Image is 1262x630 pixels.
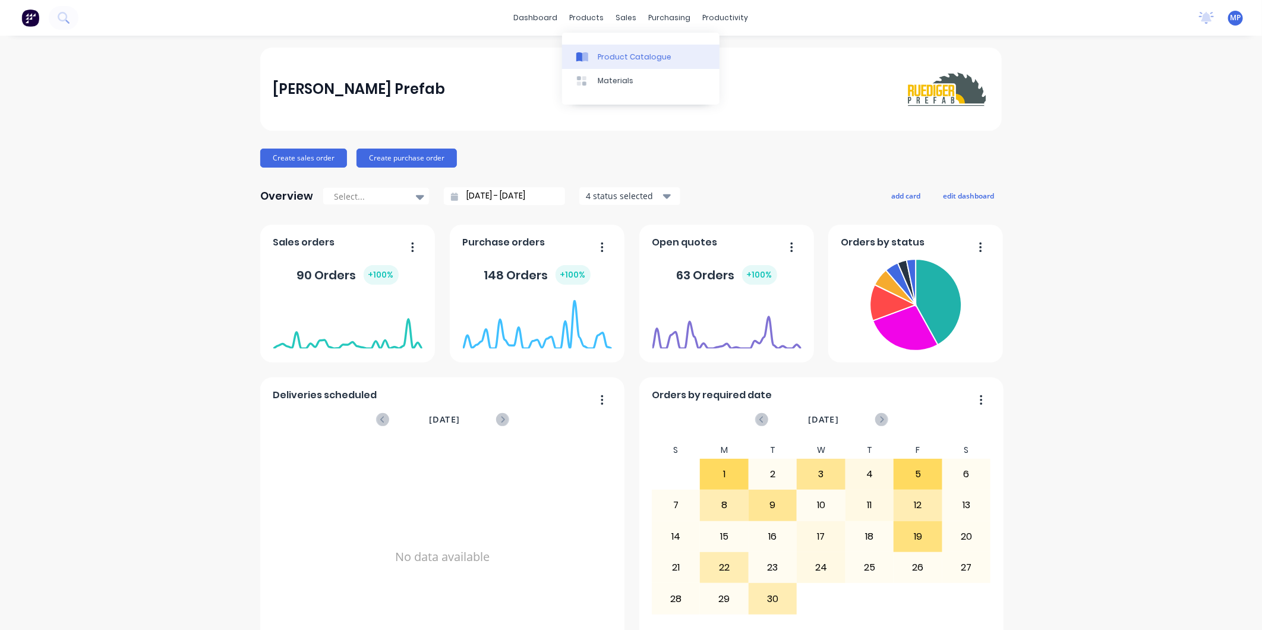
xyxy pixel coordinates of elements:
[943,459,990,489] div: 6
[894,442,942,459] div: F
[652,584,700,613] div: 28
[749,459,797,489] div: 2
[598,52,671,62] div: Product Catalogue
[742,265,777,285] div: + 100 %
[586,190,661,202] div: 4 status selected
[652,442,701,459] div: S
[260,184,313,208] div: Overview
[652,490,700,520] div: 7
[701,522,748,552] div: 15
[700,442,749,459] div: M
[942,442,991,459] div: S
[845,442,894,459] div: T
[749,442,797,459] div: T
[564,9,610,27] div: products
[749,584,797,613] div: 30
[484,265,591,285] div: 148 Orders
[273,235,335,250] span: Sales orders
[846,459,894,489] div: 4
[846,490,894,520] div: 11
[841,235,925,250] span: Orders by status
[906,68,989,110] img: Ruediger Prefab
[21,9,39,27] img: Factory
[701,584,748,613] div: 29
[273,77,446,101] div: [PERSON_NAME] Prefab
[579,187,680,205] button: 4 status selected
[562,69,720,93] a: Materials
[797,522,845,552] div: 17
[884,188,928,203] button: add card
[797,553,845,582] div: 24
[797,490,845,520] div: 10
[935,188,1002,203] button: edit dashboard
[894,490,942,520] div: 12
[701,553,748,582] div: 22
[697,9,755,27] div: productivity
[749,490,797,520] div: 9
[429,413,460,426] span: [DATE]
[598,75,633,86] div: Materials
[677,265,777,285] div: 63 Orders
[701,459,748,489] div: 1
[297,265,399,285] div: 90 Orders
[610,9,643,27] div: sales
[894,459,942,489] div: 5
[273,388,377,402] span: Deliveries scheduled
[894,522,942,552] div: 19
[356,149,457,168] button: Create purchase order
[846,522,894,552] div: 18
[797,442,845,459] div: W
[846,553,894,582] div: 25
[749,522,797,552] div: 16
[701,490,748,520] div: 8
[943,490,990,520] div: 13
[508,9,564,27] a: dashboard
[1231,12,1241,23] span: MP
[808,413,839,426] span: [DATE]
[749,553,797,582] div: 23
[894,553,942,582] div: 26
[260,149,347,168] button: Create sales order
[797,459,845,489] div: 3
[652,522,700,552] div: 14
[643,9,697,27] div: purchasing
[556,265,591,285] div: + 100 %
[562,45,720,68] a: Product Catalogue
[463,235,545,250] span: Purchase orders
[943,522,990,552] div: 20
[364,265,399,285] div: + 100 %
[652,553,700,582] div: 21
[652,235,718,250] span: Open quotes
[943,553,990,582] div: 27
